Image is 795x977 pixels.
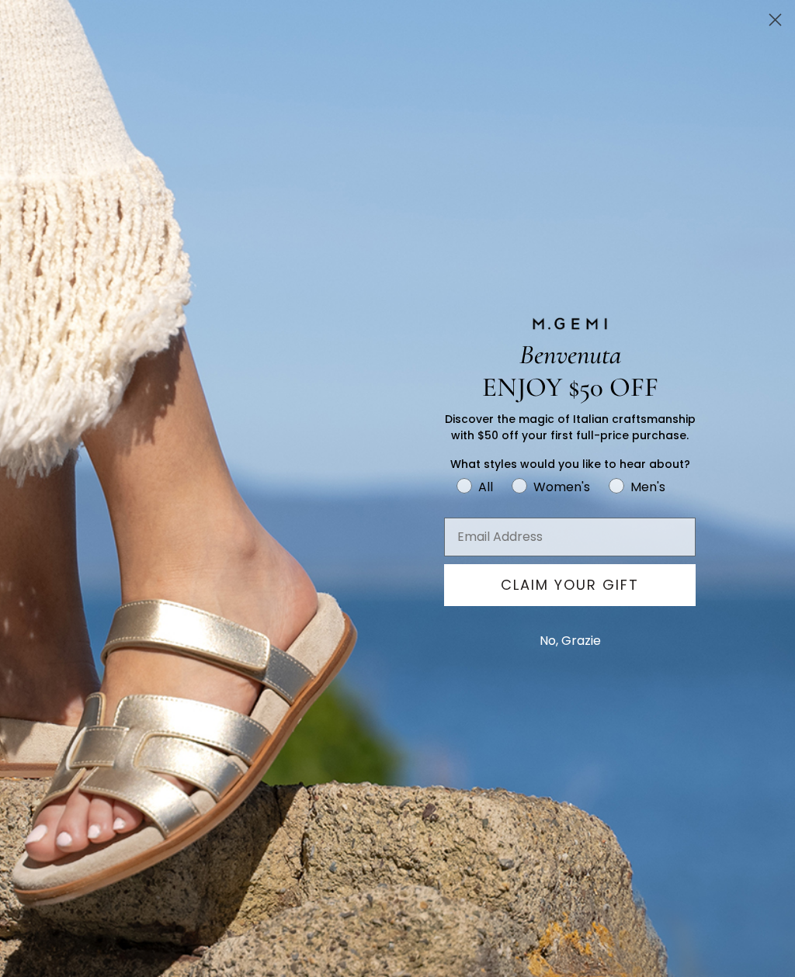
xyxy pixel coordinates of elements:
[531,317,609,331] img: M.GEMI
[630,477,665,497] div: Men's
[444,564,696,606] button: CLAIM YOUR GIFT
[482,371,658,404] span: ENJOY $50 OFF
[762,6,789,33] button: Close dialog
[532,622,609,660] button: No, Grazie
[450,456,690,472] span: What styles would you like to hear about?
[519,338,621,371] span: Benvenuta
[478,477,493,497] div: All
[444,518,696,556] input: Email Address
[445,411,696,443] span: Discover the magic of Italian craftsmanship with $50 off your first full-price purchase.
[533,477,590,497] div: Women's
